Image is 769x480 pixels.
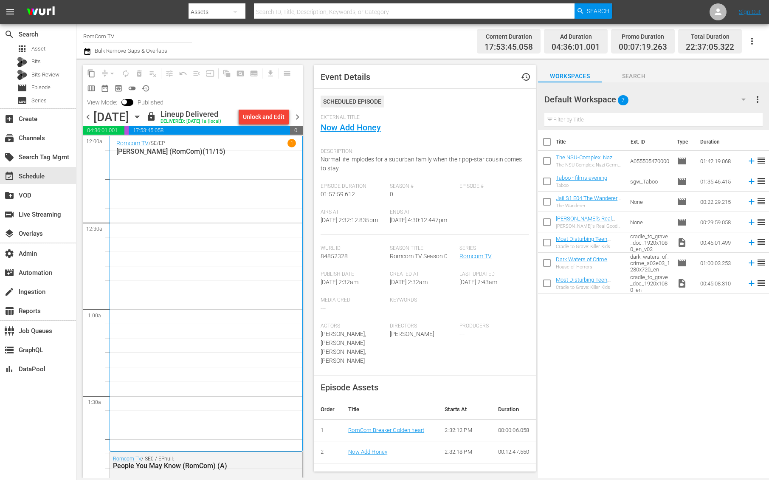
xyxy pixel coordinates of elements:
span: Event History [521,72,531,82]
div: Promo Duration [619,31,667,42]
span: 17:53:45.058 [484,42,533,52]
td: 01:42:19.068 [697,151,744,171]
span: Update Metadata from Key Asset [203,67,217,80]
div: The Wanderer [556,203,623,209]
span: [DATE] 4:30:12.447pm [390,217,447,223]
span: Schedule [4,171,14,181]
span: Fill episodes with ad slates [190,67,203,80]
a: [PERSON_NAME]'s Real Good Food - Desserts With Benefits [556,215,620,234]
div: Bits [17,57,27,67]
a: Jail S1 E04 The Wanderer (Roku) [556,195,621,208]
span: Series [17,96,27,106]
img: ans4CAIJ8jUAAAAAAAAAAAAAAAAAAAAAAAAgQb4GAAAAAAAAAAAAAAAAAAAAAAAAJMjXAAAAAAAAAAAAAAAAAAAAAAAAgAT5G... [20,2,61,22]
div: People You May Know (RomCom) (A) [113,462,258,470]
td: A055505470000 [627,151,673,171]
span: Created At [390,271,455,278]
button: Unlock and Edit [239,109,289,124]
p: 1 [290,140,293,146]
th: Title [556,130,625,154]
span: Ingestion [4,287,14,297]
span: reorder [756,155,766,166]
span: Season Title [390,245,455,252]
span: lock [146,111,156,121]
span: DataPool [4,364,14,374]
span: 00:07:19.263 [124,126,129,135]
td: sgw_Taboo [627,171,673,192]
span: Series [459,245,525,252]
span: 01:22:54.678 [290,126,303,135]
td: 00:22:29.215 [697,192,744,212]
span: External Title [321,114,525,121]
span: Asset [17,44,27,54]
span: Channels [4,133,14,143]
td: None [627,212,673,232]
td: 01:00:03.253 [697,253,744,273]
span: Refresh All Search Blocks [217,65,234,82]
td: 01:35:46.415 [697,171,744,192]
span: Episode [677,217,687,227]
span: View History [139,82,152,95]
span: 22:37:05.322 [686,42,734,52]
td: 2:32:18 PM [438,441,491,463]
span: Search Tag Mgmt [4,152,14,162]
span: [DATE] 2:32am [390,279,428,285]
span: Create Search Block [234,67,247,80]
span: Last Updated [459,271,525,278]
span: [DATE] 2:32am [321,279,358,285]
div: / SE0 / EPnull: [113,456,258,470]
span: preview_outlined [114,84,123,93]
span: Week Calendar View [85,82,98,95]
th: Duration [695,130,746,154]
span: Bits Review [31,71,59,79]
svg: Add to Schedule [747,217,756,227]
span: 17:53:45.058 [129,126,290,135]
a: Most Disturbing Teen Killers Reacting To Insane Sentences [556,277,618,296]
span: Toggle to switch from Published to Draft view. [121,99,127,105]
span: [PERSON_NAME] [390,330,434,337]
span: Published [133,99,168,106]
a: Romcom TV [459,253,492,260]
span: Episode [677,197,687,207]
div: Taboo [556,183,607,188]
td: dark_waters_of_crime_s02e03_1280x720_en [627,253,673,273]
span: Episode [17,83,27,93]
div: Cradle to Grave: Killer Kids [556,244,623,249]
p: SE / [151,140,159,146]
div: Unlock and Edit [243,109,285,124]
span: Episode Assets [321,382,378,392]
span: Create Series Block [247,67,261,80]
span: VOD [4,190,14,200]
span: Search [4,29,14,40]
a: Now Add Honey [321,122,381,133]
td: cradle_to_grave_doc_1920x1080_en [627,273,673,294]
span: Romcom TV Season 0 [390,253,448,260]
td: None [627,192,673,212]
th: Order [314,399,342,420]
span: Job Queues [4,326,14,336]
span: Video [677,278,687,288]
div: Scheduled Episode [321,96,384,107]
span: Season # [390,183,455,190]
span: 04:36:01.001 [552,42,600,52]
span: content_copy [87,69,96,78]
span: Wurl Id [321,245,386,252]
span: menu [5,7,15,17]
svg: Add to Schedule [747,197,756,206]
span: 7 [618,91,628,109]
span: Actors [321,323,386,330]
span: Overlays [4,229,14,239]
span: Producers [459,323,525,330]
span: more_vert [752,94,763,104]
span: Episode # [459,183,525,190]
span: date_range_outlined [101,84,109,93]
svg: Add to Schedule [747,156,756,166]
span: Episode [677,176,687,186]
th: Ext. ID [625,130,672,154]
span: Revert to Primary Episode [176,67,190,80]
span: Ends At [390,209,455,216]
span: 01:57:59.612 [321,191,355,198]
span: 24 hours Lineup View is OFF [125,82,139,95]
span: Keywords [390,297,455,304]
div: [PERSON_NAME]'s Real Good Food - Desserts With Benefits [556,223,623,229]
span: Remove Gaps & Overlaps [98,67,119,80]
